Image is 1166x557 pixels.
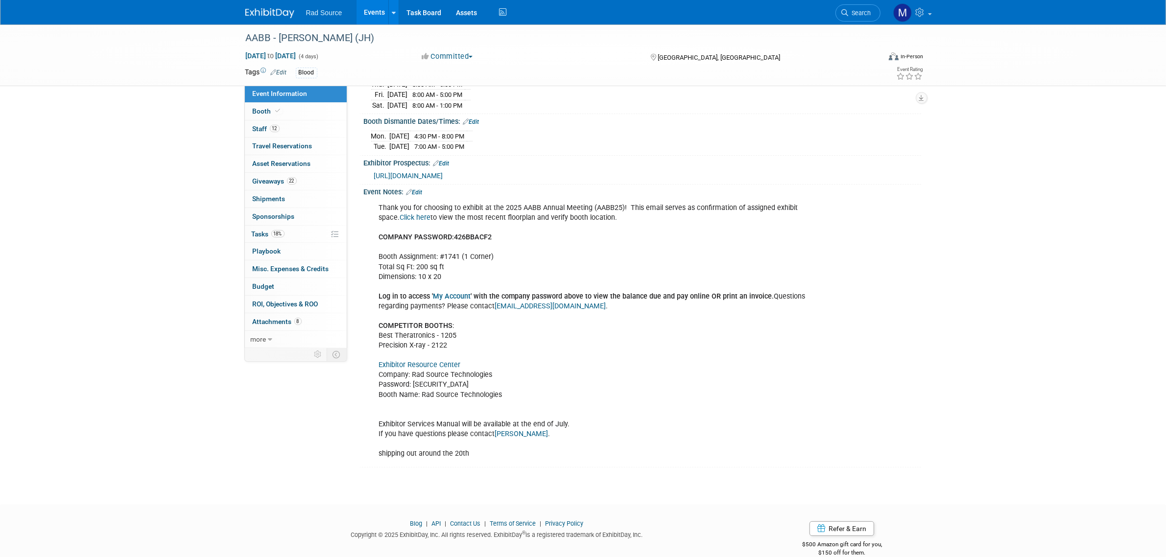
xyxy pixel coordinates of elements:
td: Sat. [371,100,388,110]
span: Giveaways [253,177,297,185]
div: Event Notes: [364,185,921,197]
span: Attachments [253,318,302,325]
span: Staff [253,125,280,133]
td: Tue. [371,141,390,152]
div: Event Rating [896,67,923,72]
span: | [424,520,430,527]
td: [DATE] [388,100,408,110]
span: Event Information [253,90,308,97]
div: Booth Dismantle Dates/Times: [364,114,921,127]
td: [DATE] [390,141,410,152]
td: Toggle Event Tabs [327,348,347,361]
span: Playbook [253,247,281,255]
td: Fri. [371,90,388,100]
a: Attachments8 [245,313,347,330]
a: Travel Reservations [245,138,347,155]
button: Committed [418,51,476,62]
b: BOOTHS [425,322,453,330]
a: [PERSON_NAME] [495,430,548,438]
div: Event Format [823,51,924,66]
a: Shipments [245,190,347,208]
a: Refer & Earn [809,521,874,536]
span: | [537,520,544,527]
a: Event Information [245,85,347,102]
span: Shipments [253,195,286,203]
span: Search [849,9,871,17]
img: Format-Inperson.png [889,52,899,60]
a: Staff12 [245,120,347,138]
div: $150 off for them. [763,549,921,557]
a: Booth [245,103,347,120]
a: Misc. Expenses & Credits [245,260,347,278]
a: Terms of Service [490,520,536,527]
a: more [245,331,347,348]
a: Tasks18% [245,226,347,243]
b: COMPANY PASSWORD: [379,233,454,241]
td: [DATE] [390,131,410,141]
img: Melissa Conboy [893,3,912,22]
span: [GEOGRAPHIC_DATA], [GEOGRAPHIC_DATA] [658,54,780,61]
a: ROI, Objectives & ROO [245,296,347,313]
a: Privacy Policy [545,520,583,527]
sup: ® [522,530,525,535]
td: Personalize Event Tab Strip [310,348,327,361]
img: ExhibitDay [245,8,294,18]
a: Contact Us [450,520,480,527]
a: Click here [400,213,431,222]
span: | [482,520,488,527]
div: Exhibitor Prospectus: [364,156,921,168]
span: 8:00 AM - 5:00 PM [413,81,463,88]
a: [EMAIL_ADDRESS][DOMAIN_NAME] [495,302,606,310]
a: Giveaways22 [245,173,347,190]
span: Travel Reservations [253,142,312,150]
span: to [266,52,276,60]
span: | [442,520,449,527]
b: 426BBACF2 [454,233,492,241]
span: Budget [253,282,275,290]
a: Asset Reservations [245,155,347,172]
a: Edit [433,160,450,167]
b: Log in to access ' ' with the company password above to view the balance due and pay online OR pr... [379,292,774,301]
a: My Account [433,292,471,301]
a: Search [835,4,880,22]
a: Budget [245,278,347,295]
div: AABB - [PERSON_NAME] (JH) [242,29,866,47]
div: Blood [296,68,317,78]
div: Copyright © 2025 ExhibitDay, Inc. All rights reserved. ExhibitDay is a registered trademark of Ex... [245,528,749,539]
a: API [431,520,441,527]
td: Tags [245,67,287,78]
span: [DATE] [DATE] [245,51,297,60]
a: Exhibitor Resource Center [379,361,461,369]
span: 4:30 PM - 8:00 PM [415,133,465,140]
span: Sponsorships [253,212,295,220]
b: COMPETITOR [379,322,423,330]
div: $500 Amazon gift card for you, [763,534,921,557]
a: Edit [463,118,479,125]
a: Edit [406,189,423,196]
span: Rad Source [306,9,342,17]
span: 18% [271,230,285,237]
span: Asset Reservations [253,160,311,167]
span: 22 [287,177,297,185]
span: 8:00 AM - 1:00 PM [413,102,463,109]
span: Misc. Expenses & Credits [253,265,329,273]
span: 7:00 AM - 5:00 PM [415,143,465,150]
span: more [251,335,266,343]
a: Sponsorships [245,208,347,225]
a: Playbook [245,243,347,260]
div: Thank you for choosing to exhibit at the 2025 AABB Annual Meeting (AABB25)! This email serves as ... [372,198,813,464]
span: Booth [253,107,283,115]
td: [DATE] [388,90,408,100]
span: ROI, Objectives & ROO [253,300,318,308]
span: 8 [294,318,302,325]
span: Tasks [252,230,285,238]
i: Booth reservation complete [276,108,281,114]
a: Blog [410,520,422,527]
span: (4 days) [298,53,319,60]
a: Edit [271,69,287,76]
span: 8:00 AM - 5:00 PM [413,91,463,98]
span: 12 [270,125,280,132]
a: [URL][DOMAIN_NAME] [374,172,443,180]
div: In-Person [900,53,923,60]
